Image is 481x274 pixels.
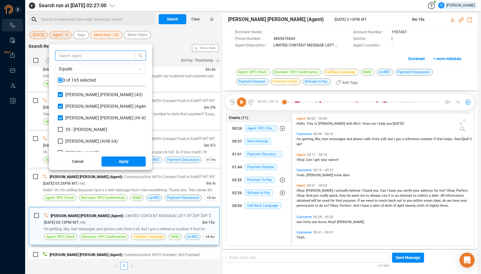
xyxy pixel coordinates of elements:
li: 1 [120,262,128,270]
span: Borrower: RPC Confirmation [272,69,321,76]
span: one [311,220,318,224]
span: Can [380,189,387,193]
span: 35 - [PERSON_NAME] [65,127,107,132]
span: I'm [297,137,302,141]
span: help [379,122,386,126]
span: I [334,189,336,193]
span: me [360,194,366,198]
span: All [440,194,445,198]
span: Send Message [396,253,420,263]
span: | LIMITED CONTENT MESSAGE LEFT ðŸ”ŽðŸ”ŽðŸ”Ž [123,214,211,218]
span: for [434,189,439,193]
div: 00:24 [232,123,242,134]
button: [DATE] [29,31,48,39]
span: me? [439,189,447,193]
span: from [372,137,380,141]
span: [PERSON_NAME] [PERSON_NAME] (HI 43) [65,115,148,120]
img: prodigal-logo [4,5,39,14]
span: Hi. So I have a payment to do with you guys. I just wanna pay you guys in full. So if you could I th [43,150,207,154]
button: Search [159,14,186,24]
span: have [362,204,370,208]
button: Add Tags [332,78,362,88]
span: Tags [77,31,85,39]
span: - [391,42,393,49]
button: 02:25Promise To Pay [226,174,291,186]
span: reference [405,137,421,141]
span: but [388,137,394,141]
span: got [396,137,402,141]
span: Search run at [DATE] 02:27:00 [39,2,107,9]
span: you [386,122,393,126]
span: If [358,199,361,203]
span: Clear [191,14,200,24]
span: Perfect. [340,204,353,208]
li: Exports [2,49,23,62]
span: Scorecard [408,54,425,64]
span: Payment Discussion [245,151,282,157]
span: Payment Dispute [245,164,277,170]
span: 00:02 - 00:05 [306,117,328,121]
span: a [429,194,432,198]
span: be [317,199,322,203]
span: Payment Discussion [395,69,433,76]
span: no-REC [149,157,160,163]
span: no-REC [377,69,393,76]
span: your [461,199,467,203]
span: Borrower: RPC Confirmation [82,234,126,240]
span: two [297,220,303,224]
span: Borrower Name : [235,29,271,36]
button: Tags [73,31,89,39]
span: [PERSON_NAME] [PERSON_NAME] (Agent) [65,104,149,109]
button: Sort by: Timestamp [177,55,220,65]
span: no-REC [187,234,198,240]
span: is [314,122,318,126]
span: [DATE] [33,31,44,39]
button: More Filters [124,31,151,39]
span: Show Stats [200,10,216,86]
span: an [395,194,400,198]
span: Account Number : [353,29,388,36]
span: This [307,122,314,126]
span: | Communication WITH Consent, NO Payment [122,253,200,257]
span: Agent • 3 [53,31,68,39]
span: [PERSON_NAME] [PERSON_NAME] (43) [65,92,143,97]
span: I [391,36,392,42]
span: search [135,53,145,58]
span: number [421,137,434,141]
span: Hello. [297,122,307,126]
span: [DATE]? [393,122,404,126]
span: birth [385,204,393,208]
span: [PERSON_NAME] (AHB 64) [65,139,118,144]
span: Search [167,14,178,24]
span: calls [363,137,372,141]
span: that [437,137,444,141]
span: - [274,29,275,36]
span: name? [328,158,339,162]
span: do [319,204,324,208]
span: text [322,137,329,141]
span: | Communication WITH Consent Paid in FullðŸ’²ðŸ’²ðŸ’² [122,137,216,141]
span: 00:17 - 00:18 [306,153,328,157]
span: Agent: RPC Check [245,125,277,132]
span: actually [336,189,349,193]
button: + more metadata [430,54,465,64]
a: New! [9,52,16,58]
span: Add Tags [342,78,358,88]
div: [PERSON_NAME] [438,2,475,8]
div: grid [58,91,146,152]
span: I [313,158,315,162]
span: used [322,199,331,203]
span: [PERSON_NAME]. [337,220,365,224]
span: [PERSON_NAME] [PERSON_NAME] (Agent) [50,175,122,179]
span: I [387,189,389,193]
span: G [440,2,443,8]
span: forty [303,220,311,224]
button: 01:01Payment Discussion [226,148,291,161]
button: Apply [101,156,146,167]
button: Send Message [392,253,424,263]
li: Inbox [2,64,23,77]
div: 02:26 [232,188,242,198]
span: MMD [361,69,375,76]
span: MMD [171,234,179,240]
span: Perfect. [456,189,469,193]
